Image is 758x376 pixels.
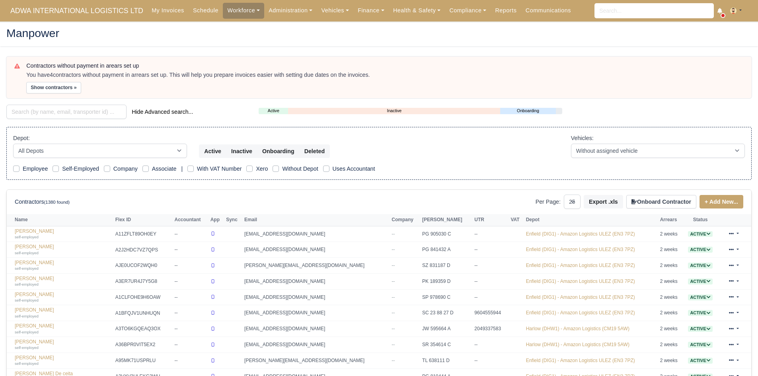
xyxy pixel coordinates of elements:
td: -- [173,289,208,305]
a: [PERSON_NAME] self-employed [15,244,111,255]
a: Onboarding [500,107,555,114]
input: Search (by name, email, transporter id) ... [6,105,127,119]
a: [PERSON_NAME] self-employed [15,339,111,351]
td: -- [173,305,208,321]
td: A3ER7UR4J7Y5G8 [113,273,173,289]
small: self-employed [15,282,39,286]
th: Flex ID [113,214,173,226]
small: self-employed [15,266,39,271]
td: -- [472,337,509,353]
td: 2 weeks [658,226,684,242]
td: A36BPR0VIT5EX2 [113,337,173,353]
a: Compliance [445,3,491,18]
td: SZ 831187 D [420,258,472,274]
label: Per Page: [536,197,561,207]
a: Enfield (DIG1) - Amazon Logistics ULEZ (EN3 7PZ) [526,358,635,363]
td: [EMAIL_ADDRESS][DOMAIN_NAME] [242,242,390,258]
span: | [181,166,183,172]
button: Inactive [226,144,257,158]
label: Vehicles: [571,134,594,143]
th: Email [242,214,390,226]
small: self-employed [15,361,39,366]
td: 2 weeks [658,273,684,289]
td: [EMAIL_ADDRESS][DOMAIN_NAME] [242,337,390,353]
td: AJE0UCOF2WQH0 [113,258,173,274]
td: SR 354614 C [420,337,472,353]
td: A1CLFOHE9H6OAW [113,289,173,305]
span: -- [392,358,395,363]
a: Active [688,247,712,252]
td: JW 595664 A [420,321,472,337]
span: -- [392,342,395,347]
a: [PERSON_NAME] self-employed [15,355,111,366]
td: -- [173,242,208,258]
a: Enfield (DIG1) - Amazon Logistics ULEZ (EN3 7PZ) [526,247,635,252]
td: 2049337583 [472,321,509,337]
td: -- [173,258,208,274]
label: Uses Accountant [333,164,375,173]
a: [PERSON_NAME] self-employed [15,292,111,303]
button: Active [199,144,226,158]
a: Inactive [288,107,500,114]
a: Active [688,294,712,300]
td: 2 weeks [658,305,684,321]
button: Export .xls [584,195,623,208]
a: Vehicles [317,3,353,18]
th: App [208,214,224,226]
a: Enfield (DIG1) - Amazon Logistics ULEZ (EN3 7PZ) [526,294,635,300]
td: SP 978690 C [420,289,472,305]
small: self-employed [15,345,39,350]
span: -- [392,310,395,316]
a: Finance [353,3,389,18]
span: -- [392,326,395,331]
td: 2 weeks [658,258,684,274]
a: [PERSON_NAME] self-employed [15,307,111,319]
a: [PERSON_NAME] self-employed [15,323,111,335]
td: -- [472,289,509,305]
td: [EMAIL_ADDRESS][DOMAIN_NAME] [242,321,390,337]
span: -- [392,294,395,300]
td: -- [173,337,208,353]
td: [EMAIL_ADDRESS][DOMAIN_NAME] [242,305,390,321]
th: Company [390,214,420,226]
span: -- [392,247,395,252]
a: Schedule [189,3,223,18]
td: [EMAIL_ADDRESS][DOMAIN_NAME] [242,273,390,289]
a: Active [688,358,712,363]
a: My Invoices [147,3,189,18]
td: A3TO6KGQEAQ3OX [113,321,173,337]
small: self-employed [15,251,39,255]
a: + Add New... [700,195,743,208]
th: Name [7,214,113,226]
span: Active [688,263,712,269]
td: -- [472,353,509,368]
h6: Contractors without payment in arears set up [26,62,744,69]
label: Associate [152,164,177,173]
small: self-employed [15,235,39,239]
td: A95MK71USPRLU [113,353,173,368]
div: + Add New... [696,195,743,208]
th: Status [684,214,717,226]
th: VAT [509,214,524,226]
td: -- [472,273,509,289]
a: Reports [491,3,521,18]
small: (1380 found) [44,200,70,205]
span: Active [688,358,712,364]
a: Active [688,231,712,237]
td: 2 weeks [658,321,684,337]
small: self-employed [15,314,39,318]
span: -- [392,279,395,284]
button: Hide Advanced search... [127,105,198,119]
a: Harlow (DHW1) - Amazon Logistics (CM19 5AW) [526,326,629,331]
td: [EMAIL_ADDRESS][DOMAIN_NAME] [242,226,390,242]
td: PG 841432 A [420,242,472,258]
a: Active [688,310,712,316]
a: Enfield (DIG1) - Amazon Logistics ULEZ (EN3 7PZ) [526,279,635,284]
td: 2 weeks [658,289,684,305]
strong: 4 [50,72,53,78]
a: [PERSON_NAME] self-employed [15,228,111,240]
th: UTR [472,214,509,226]
h2: Manpower [6,27,752,39]
label: With VAT Number [197,164,242,173]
